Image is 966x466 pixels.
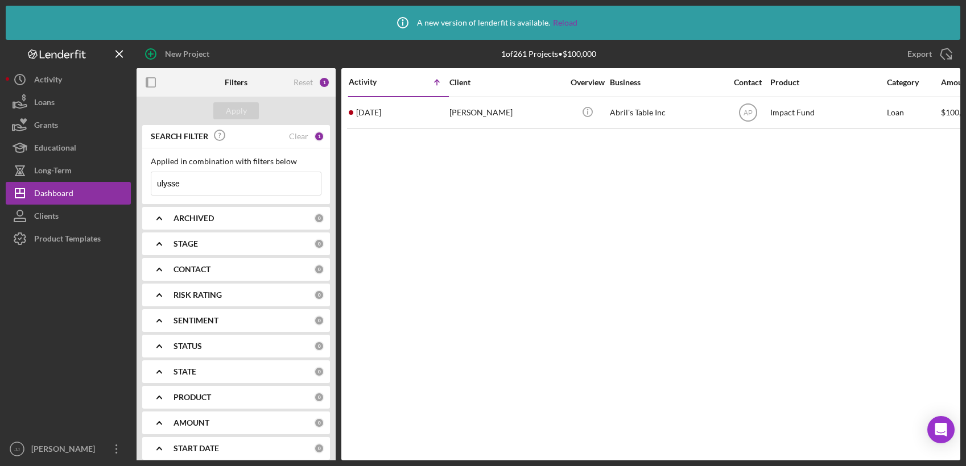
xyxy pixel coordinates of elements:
[927,416,955,443] div: Open Intercom Messenger
[174,418,209,427] b: AMOUNT
[174,214,214,223] b: ARCHIVED
[449,78,563,87] div: Client
[566,78,609,87] div: Overview
[314,341,324,351] div: 0
[553,18,577,27] a: Reload
[34,227,101,253] div: Product Templates
[6,68,131,91] button: Activity
[174,393,211,402] b: PRODUCT
[151,132,208,141] b: SEARCH FILTER
[314,290,324,300] div: 0
[610,98,724,128] div: Abril's Table Inc
[726,78,769,87] div: Contact
[289,132,308,141] div: Clear
[501,49,596,59] div: 1 of 261 Projects • $100,000
[6,136,131,159] button: Educational
[314,264,324,274] div: 0
[225,78,247,87] b: Filters
[770,78,884,87] div: Product
[449,98,563,128] div: [PERSON_NAME]
[151,157,321,166] div: Applied in combination with filters below
[6,91,131,114] button: Loans
[294,78,313,87] div: Reset
[6,205,131,227] button: Clients
[34,91,55,116] div: Loans
[34,159,72,185] div: Long-Term
[174,342,202,351] b: STATUS
[174,316,218,325] b: SENTIMENT
[174,367,196,376] b: STATE
[349,77,399,86] div: Activity
[389,9,577,37] div: A new version of lenderfit is available.
[226,102,247,119] div: Apply
[610,78,724,87] div: Business
[896,43,960,65] button: Export
[34,182,73,207] div: Dashboard
[6,182,131,205] button: Dashboard
[770,98,884,128] div: Impact Fund
[28,438,102,463] div: [PERSON_NAME]
[34,136,76,162] div: Educational
[314,443,324,453] div: 0
[743,109,752,117] text: AP
[213,102,259,119] button: Apply
[174,290,222,299] b: RISK RATING
[34,205,59,230] div: Clients
[174,265,210,274] b: CONTACT
[319,77,330,88] div: 1
[6,114,131,136] button: Grants
[6,438,131,460] button: JJ[PERSON_NAME]
[887,98,940,128] div: Loan
[34,114,58,139] div: Grants
[14,446,20,452] text: JJ
[907,43,932,65] div: Export
[34,68,62,94] div: Activity
[314,131,324,142] div: 1
[6,159,131,182] button: Long-Term
[174,444,219,453] b: START DATE
[137,43,221,65] button: New Project
[314,367,324,377] div: 0
[887,78,940,87] div: Category
[314,239,324,249] div: 0
[314,213,324,223] div: 0
[314,315,324,326] div: 0
[165,43,209,65] div: New Project
[314,418,324,428] div: 0
[314,392,324,402] div: 0
[174,239,198,248] b: STAGE
[6,227,131,250] button: Product Templates
[356,108,381,117] time: 2024-08-12 20:29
